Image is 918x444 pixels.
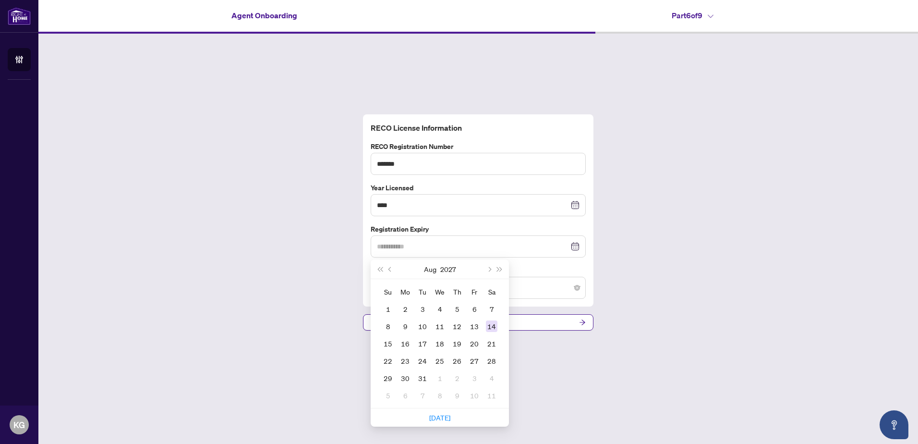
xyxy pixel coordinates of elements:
div: 1 [434,372,446,384]
span: arrow-right [579,319,586,326]
td: 2027-08-05 [448,300,466,318]
td: 2027-08-03 [414,300,431,318]
div: 7 [486,303,497,315]
div: 19 [451,338,463,349]
td: 2027-08-12 [448,318,466,335]
div: 16 [399,338,411,349]
th: Tu [414,283,431,300]
td: 2027-08-23 [397,352,414,370]
td: 2027-08-31 [414,370,431,387]
td: 2027-08-15 [379,335,397,352]
div: 6 [399,390,411,401]
td: 2027-09-02 [448,370,466,387]
div: 27 [469,355,480,367]
td: 2027-09-06 [397,387,414,404]
div: 9 [451,390,463,401]
th: Th [448,283,466,300]
td: 2027-08-14 [483,318,500,335]
button: Choose a year [440,259,456,279]
div: 13 [469,321,480,332]
th: Fr [466,283,483,300]
th: We [431,283,448,300]
td: 2027-08-17 [414,335,431,352]
td: 2027-08-10 [414,318,431,335]
div: 4 [486,372,497,384]
div: 8 [382,321,394,332]
div: 23 [399,355,411,367]
div: 22 [382,355,394,367]
td: 2027-08-25 [431,352,448,370]
div: 26 [451,355,463,367]
td: 2027-09-11 [483,387,500,404]
td: 2027-08-11 [431,318,448,335]
h4: Part 6 of 9 [672,10,713,21]
th: Mo [397,283,414,300]
div: 7 [417,390,428,401]
td: 2027-08-16 [397,335,414,352]
td: 2027-08-19 [448,335,466,352]
span: KG [13,418,25,432]
td: 2027-08-13 [466,318,483,335]
button: Next month (PageDown) [483,259,494,279]
button: Choose a month [424,259,436,279]
h4: RECO License Information [371,122,586,134]
td: 2027-09-10 [466,387,483,404]
td: 2027-08-08 [379,318,397,335]
button: Previous [363,314,474,331]
td: 2027-09-07 [414,387,431,404]
a: [DATE] [429,413,450,422]
div: 20 [469,338,480,349]
div: 8 [434,390,446,401]
div: 25 [434,355,446,367]
td: 2027-08-30 [397,370,414,387]
div: 10 [469,390,480,401]
td: 2027-09-03 [466,370,483,387]
div: 9 [399,321,411,332]
td: 2027-09-09 [448,387,466,404]
div: 12 [451,321,463,332]
label: RECO Registration Number [371,141,586,152]
div: 17 [417,338,428,349]
div: 11 [434,321,446,332]
td: 2027-08-24 [414,352,431,370]
div: 24 [417,355,428,367]
td: 2027-08-21 [483,335,500,352]
div: 3 [469,372,480,384]
td: 2027-08-01 [379,300,397,318]
div: 1 [382,303,394,315]
div: 6 [469,303,480,315]
td: 2027-08-26 [448,352,466,370]
td: 2027-08-02 [397,300,414,318]
button: Open asap [880,410,908,439]
td: 2027-09-01 [431,370,448,387]
label: Year Licensed [371,183,586,193]
button: Next [482,314,593,331]
td: 2027-08-06 [466,300,483,318]
div: 4 [434,303,446,315]
button: Previous month (PageUp) [385,259,396,279]
th: Sa [483,283,500,300]
label: Registration Expiry [371,224,586,234]
div: 15 [382,338,394,349]
button: Last year (Control + left) [374,259,385,279]
td: 2027-08-22 [379,352,397,370]
th: Su [379,283,397,300]
div: 10 [417,321,428,332]
td: 2027-09-04 [483,370,500,387]
div: 29 [382,372,394,384]
div: 30 [399,372,411,384]
td: 2027-08-04 [431,300,448,318]
h4: Agent Onboarding [231,10,297,21]
div: 21 [486,338,497,349]
div: 18 [434,338,446,349]
div: 2 [451,372,463,384]
td: 2027-08-20 [466,335,483,352]
div: 5 [451,303,463,315]
div: 5 [382,390,394,401]
span: close-circle [574,285,580,291]
td: 2027-08-09 [397,318,414,335]
div: 2 [399,303,411,315]
img: logo [8,7,31,25]
div: 31 [417,372,428,384]
div: 3 [417,303,428,315]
